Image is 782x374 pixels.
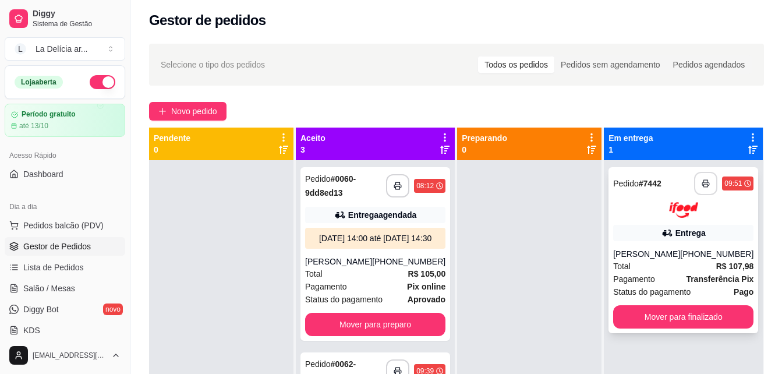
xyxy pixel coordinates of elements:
[305,267,323,280] span: Total
[608,132,653,144] p: Em entrega
[462,132,507,144] p: Preparando
[33,9,121,19] span: Diggy
[305,174,331,184] span: Pedido
[462,144,507,156] p: 0
[348,209,416,221] div: Entrega agendada
[554,57,666,73] div: Pedidos sem agendamento
[300,132,325,144] p: Aceito
[5,197,125,216] div: Dia a dia
[305,293,383,306] span: Status do pagamento
[613,285,691,298] span: Status do pagamento
[305,313,445,336] button: Mover para preparo
[716,262,754,271] strong: R$ 107,98
[613,248,680,260] div: [PERSON_NAME]
[158,107,167,115] span: plus
[23,283,75,294] span: Salão / Mesas
[408,269,446,278] strong: R$ 105,00
[33,351,107,360] span: [EMAIL_ADDRESS][DOMAIN_NAME]
[5,279,125,298] a: Salão / Mesas
[154,132,190,144] p: Pendente
[149,11,266,30] h2: Gestor de pedidos
[90,75,115,89] button: Alterar Status
[5,216,125,235] button: Pedidos balcão (PDV)
[310,232,441,244] div: [DATE] 14:00 até [DATE] 14:30
[478,57,554,73] div: Todos os pedidos
[305,280,347,293] span: Pagamento
[305,359,331,369] span: Pedido
[5,321,125,340] a: KDS
[5,165,125,184] a: Dashboard
[734,287,753,297] strong: Pago
[5,300,125,319] a: Diggy Botnovo
[5,237,125,256] a: Gestor de Pedidos
[33,19,121,29] span: Sistema de Gestão
[23,241,91,252] span: Gestor de Pedidos
[305,174,356,197] strong: # 0060-9dd8ed13
[23,324,40,336] span: KDS
[613,305,753,329] button: Mover para finalizado
[5,146,125,165] div: Acesso Rápido
[23,168,63,180] span: Dashboard
[22,110,76,119] article: Período gratuito
[15,43,26,55] span: L
[23,304,59,315] span: Diggy Bot
[408,295,445,304] strong: aprovado
[416,181,434,190] div: 08:12
[5,341,125,369] button: [EMAIL_ADDRESS][DOMAIN_NAME]
[15,76,63,89] div: Loja aberta
[305,256,372,267] div: [PERSON_NAME]
[23,262,84,273] span: Lista de Pedidos
[5,5,125,33] a: DiggySistema de Gestão
[171,105,217,118] span: Novo pedido
[639,179,661,188] strong: # 7442
[613,179,639,188] span: Pedido
[724,179,742,188] div: 09:51
[669,202,698,218] img: ifood
[613,273,655,285] span: Pagamento
[675,227,706,239] div: Entrega
[680,248,753,260] div: [PHONE_NUMBER]
[5,104,125,137] a: Período gratuitoaté 13/10
[23,220,104,231] span: Pedidos balcão (PDV)
[407,282,445,291] strong: Pix online
[154,144,190,156] p: 0
[608,144,653,156] p: 1
[5,258,125,277] a: Lista de Pedidos
[36,43,88,55] div: La Delícia ar ...
[300,144,325,156] p: 3
[686,274,753,284] strong: Transferência Pix
[613,260,631,273] span: Total
[149,102,227,121] button: Novo pedido
[5,37,125,61] button: Select a team
[667,57,752,73] div: Pedidos agendados
[161,58,265,71] span: Selecione o tipo dos pedidos
[372,256,445,267] div: [PHONE_NUMBER]
[19,121,48,130] article: até 13/10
